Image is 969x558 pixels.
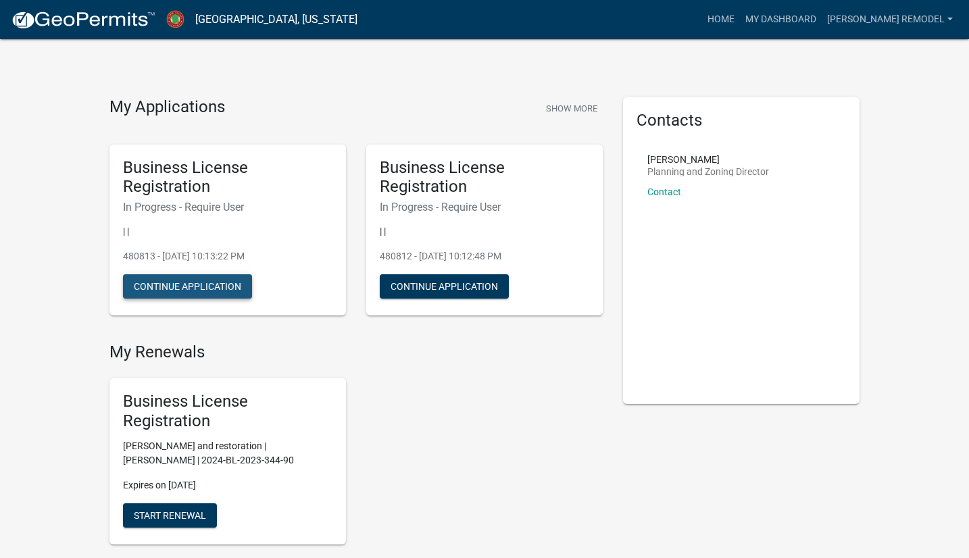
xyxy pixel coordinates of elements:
[740,7,822,32] a: My Dashboard
[647,186,681,197] a: Contact
[380,201,589,213] h6: In Progress - Require User
[123,158,332,197] h5: Business License Registration
[541,97,603,120] button: Show More
[380,224,589,238] p: | |
[166,10,184,28] img: Jasper County, Georgia
[123,392,332,431] h5: Business License Registration
[123,224,332,238] p: | |
[109,343,603,362] h4: My Renewals
[123,439,332,467] p: [PERSON_NAME] and restoration | [PERSON_NAME] | 2024-BL-2023-344-90
[647,155,769,164] p: [PERSON_NAME]
[109,343,603,555] wm-registration-list-section: My Renewals
[637,111,846,130] h5: Contacts
[123,249,332,263] p: 480813 - [DATE] 10:13:22 PM
[195,8,357,31] a: [GEOGRAPHIC_DATA], [US_STATE]
[123,503,217,528] button: Start Renewal
[702,7,740,32] a: Home
[380,158,589,197] h5: Business License Registration
[380,249,589,263] p: 480812 - [DATE] 10:12:48 PM
[123,274,252,299] button: Continue Application
[109,97,225,118] h4: My Applications
[123,201,332,213] h6: In Progress - Require User
[134,509,206,520] span: Start Renewal
[123,478,332,492] p: Expires on [DATE]
[380,274,509,299] button: Continue Application
[647,167,769,176] p: Planning and Zoning Director
[822,7,958,32] a: [PERSON_NAME] remodel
